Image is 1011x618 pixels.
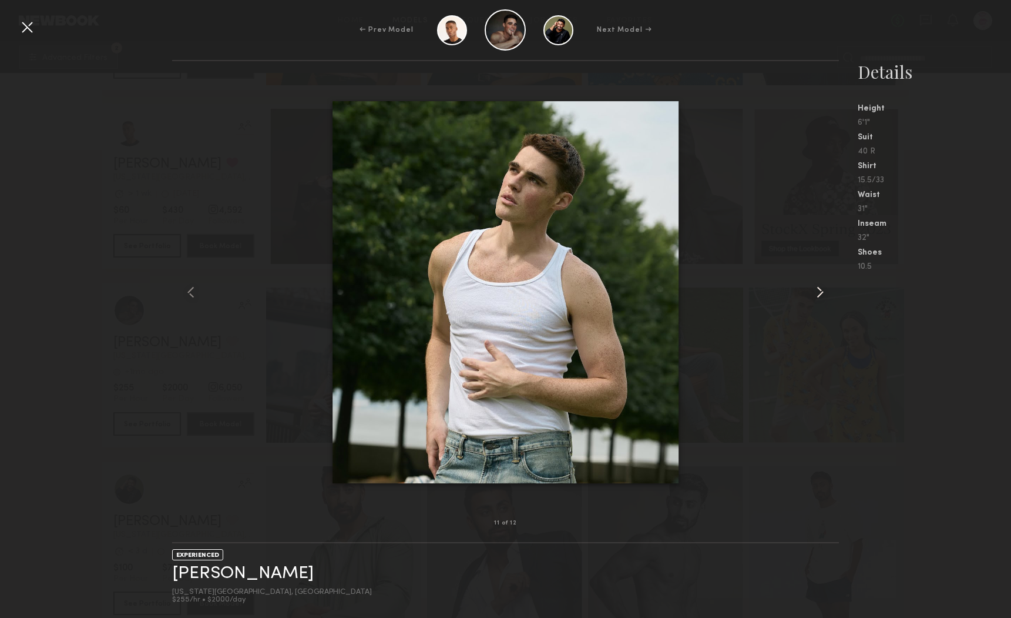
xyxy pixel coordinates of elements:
[858,60,1011,83] div: Details
[494,520,516,526] div: 11 of 12
[858,205,1011,213] div: 31"
[858,220,1011,228] div: Inseam
[858,162,1011,171] div: Shirt
[858,263,1011,271] div: 10.5
[858,176,1011,185] div: 15.5/33
[360,25,414,35] div: ← Prev Model
[172,564,314,583] a: [PERSON_NAME]
[172,596,372,604] div: $255/hr • $2000/day
[858,249,1011,257] div: Shoes
[172,589,372,596] div: [US_STATE][GEOGRAPHIC_DATA], [GEOGRAPHIC_DATA]
[172,549,223,560] div: EXPERIENCED
[858,119,1011,127] div: 6'1"
[858,191,1011,199] div: Waist
[858,105,1011,113] div: Height
[858,234,1011,242] div: 32"
[597,25,651,35] div: Next Model →
[858,148,1011,156] div: 40 R
[858,133,1011,142] div: Suit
